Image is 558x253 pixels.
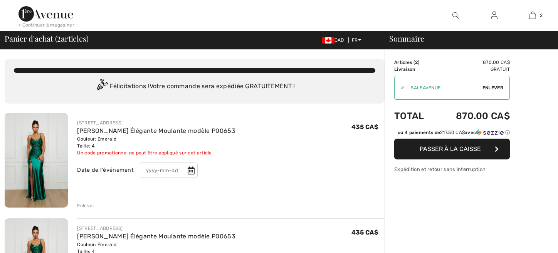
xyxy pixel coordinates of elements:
[435,103,510,129] td: 870.00 CA$
[77,136,235,149] div: Couleur: Emerald Taille: 4
[398,129,510,136] div: ou 4 paiements de avec
[452,11,459,20] img: recherche
[352,37,361,43] span: FR
[380,35,553,42] div: Sommaire
[77,225,235,232] div: [STREET_ADDRESS]
[435,66,510,73] td: Gratuit
[491,11,497,20] img: Mes infos
[435,59,510,66] td: 870.00 CA$
[322,37,347,43] span: CAD
[540,12,543,19] span: 2
[394,59,435,66] td: Articles ( )
[394,103,435,129] td: Total
[529,11,536,20] img: Mon panier
[415,60,418,65] span: 2
[18,6,73,22] img: 1ère Avenue
[440,130,465,135] span: 217.50 CA$
[394,139,510,159] button: Passer à la caisse
[18,22,74,28] div: < Continuer à magasiner
[77,127,235,134] a: [PERSON_NAME] Élégante Moulante modèle P00653
[395,84,405,91] div: ✔
[57,33,61,43] span: 2
[514,11,551,20] a: 2
[420,145,481,152] span: Passer à la caisse
[476,129,504,136] img: Sezzle
[140,163,198,178] input: yyyy-mm-dd
[77,233,235,240] a: [PERSON_NAME] Élégante Moulante modèle P00653
[405,76,482,99] input: Code promo
[77,202,94,209] div: Enlever
[94,79,109,94] img: Congratulation2.svg
[482,84,503,91] span: Enlever
[5,35,88,42] span: Panier d'achat ( articles)
[351,229,378,236] span: 435 CA$
[14,79,375,94] div: Félicitations ! Votre commande sera expédiée GRATUITEMENT !
[5,113,68,208] img: Robe Longue Élégante Moulante modèle P00653
[77,119,235,126] div: [STREET_ADDRESS]
[394,129,510,139] div: ou 4 paiements de217.50 CA$avecSezzle Cliquez pour en savoir plus sur Sezzle
[77,166,134,174] div: Date de l'événement
[394,166,510,173] div: Expédition et retour sans interruption
[394,66,435,73] td: Livraison
[322,37,334,44] img: Canadian Dollar
[351,123,378,131] span: 435 CA$
[485,11,504,20] a: Se connecter
[77,149,235,156] div: Un code promotionnel ne peut être appliqué sur cet article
